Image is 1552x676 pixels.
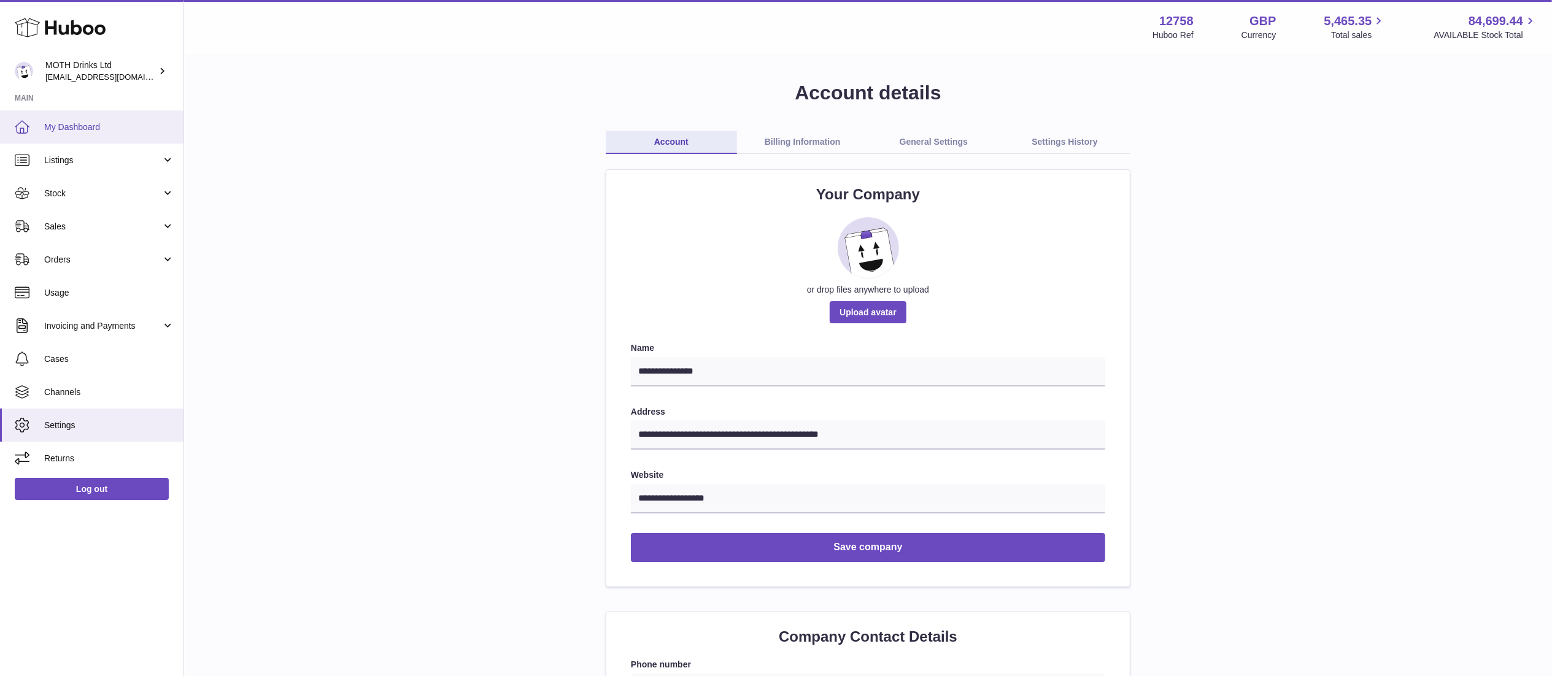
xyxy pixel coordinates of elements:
[45,60,156,83] div: MOTH Drinks Ltd
[631,627,1105,647] h2: Company Contact Details
[44,386,174,398] span: Channels
[631,342,1105,354] label: Name
[44,121,174,133] span: My Dashboard
[44,254,161,266] span: Orders
[838,217,899,278] img: placeholder_image.svg
[44,320,161,332] span: Invoicing and Payments
[631,406,1105,418] label: Address
[830,301,906,323] span: Upload avatar
[631,659,1105,670] label: Phone number
[631,185,1105,204] h2: Your Company
[15,62,33,80] img: internalAdmin-12758@internal.huboo.com
[1324,13,1372,29] span: 5,465.35
[44,420,174,431] span: Settings
[44,188,161,199] span: Stock
[631,469,1105,481] label: Website
[737,131,868,154] a: Billing Information
[999,131,1130,154] a: Settings History
[868,131,1000,154] a: General Settings
[204,80,1532,106] h1: Account details
[45,72,180,82] span: [EMAIL_ADDRESS][DOMAIN_NAME]
[1241,29,1276,41] div: Currency
[1434,29,1537,41] span: AVAILABLE Stock Total
[1434,13,1537,41] a: 84,699.44 AVAILABLE Stock Total
[631,284,1105,296] div: or drop files anywhere to upload
[1249,13,1276,29] strong: GBP
[1159,13,1194,29] strong: 12758
[1152,29,1194,41] div: Huboo Ref
[44,287,174,299] span: Usage
[44,453,174,464] span: Returns
[15,478,169,500] a: Log out
[1469,13,1523,29] span: 84,699.44
[44,353,174,365] span: Cases
[606,131,737,154] a: Account
[44,221,161,232] span: Sales
[631,533,1105,562] button: Save company
[1324,13,1386,41] a: 5,465.35 Total sales
[1331,29,1386,41] span: Total sales
[44,155,161,166] span: Listings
